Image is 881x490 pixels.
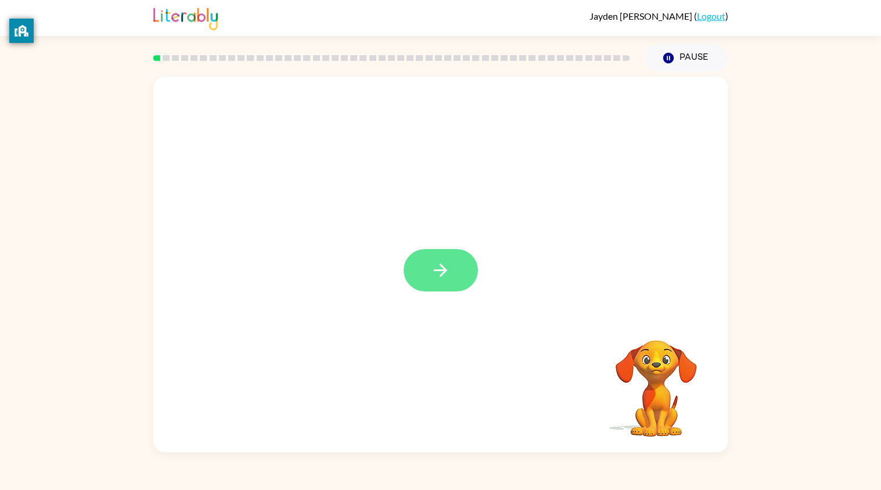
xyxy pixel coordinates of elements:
button: privacy banner [9,19,34,43]
span: Jayden [PERSON_NAME] [589,10,694,21]
button: Pause [644,45,728,71]
video: Your browser must support playing .mp4 files to use Literably. Please try using another browser. [598,322,714,438]
div: ( ) [589,10,728,21]
a: Logout [697,10,725,21]
img: Literably [153,5,218,30]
